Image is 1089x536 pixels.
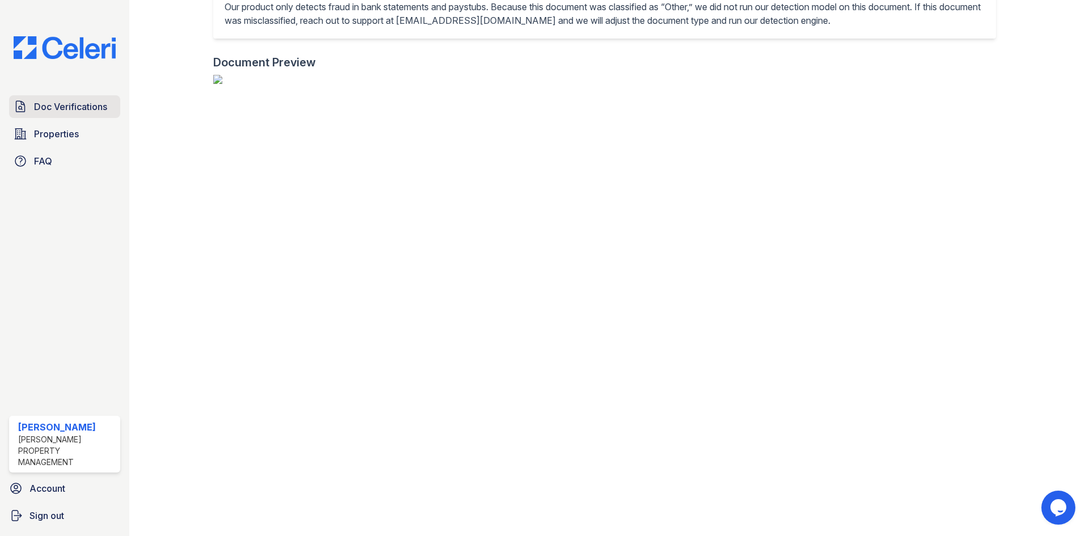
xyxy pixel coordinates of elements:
span: FAQ [34,154,52,168]
a: Sign out [5,504,125,527]
div: [PERSON_NAME] Property Management [18,434,116,468]
span: Sign out [29,509,64,522]
span: Doc Verifications [34,100,107,113]
span: Properties [34,127,79,141]
img: CE_Logo_Blue-a8612792a0a2168367f1c8372b55b34899dd931a85d93a1a3d3e32e68fde9ad4.png [5,36,125,59]
iframe: chat widget [1041,491,1078,525]
span: Account [29,482,65,495]
a: Account [5,477,125,500]
a: Properties [9,123,120,145]
a: Doc Verifications [9,95,120,118]
div: [PERSON_NAME] [18,420,116,434]
a: FAQ [9,150,120,172]
div: Document Preview [213,54,316,70]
